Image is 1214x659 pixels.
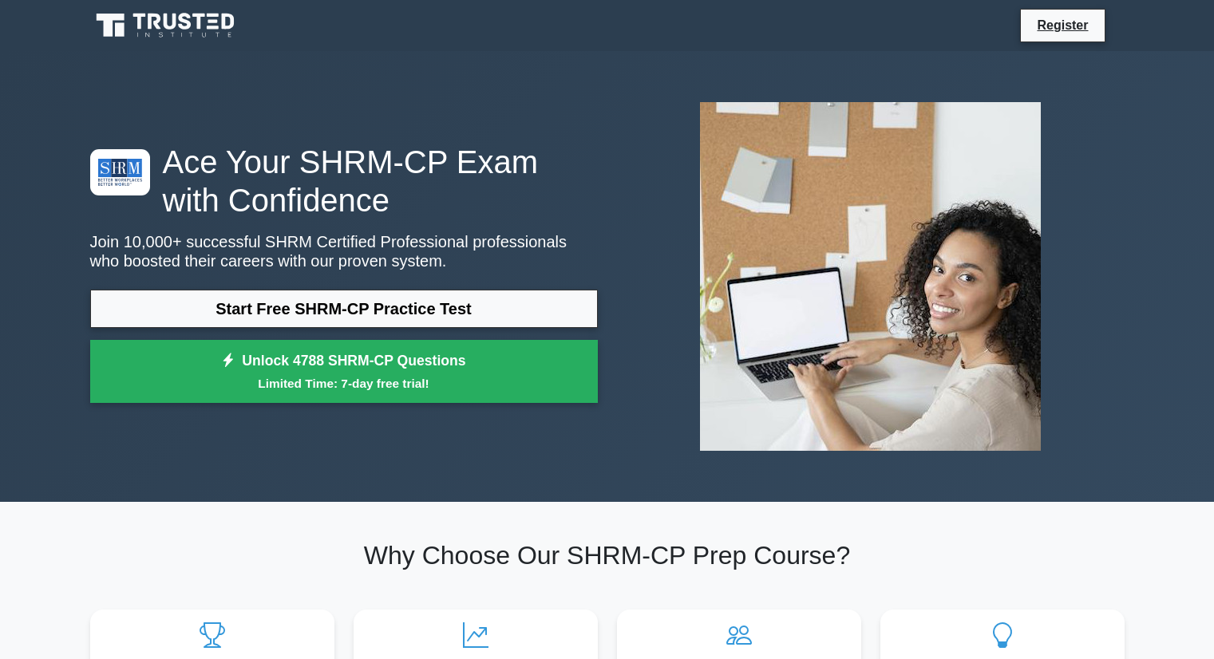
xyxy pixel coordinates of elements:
p: Join 10,000+ successful SHRM Certified Professional professionals who boosted their careers with ... [90,232,598,270]
small: Limited Time: 7-day free trial! [110,374,578,393]
a: Unlock 4788 SHRM-CP QuestionsLimited Time: 7-day free trial! [90,340,598,404]
h1: Ace Your SHRM-CP Exam with Confidence [90,143,598,219]
a: Start Free SHRM-CP Practice Test [90,290,598,328]
a: Register [1027,15,1097,35]
h2: Why Choose Our SHRM-CP Prep Course? [90,540,1125,570]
